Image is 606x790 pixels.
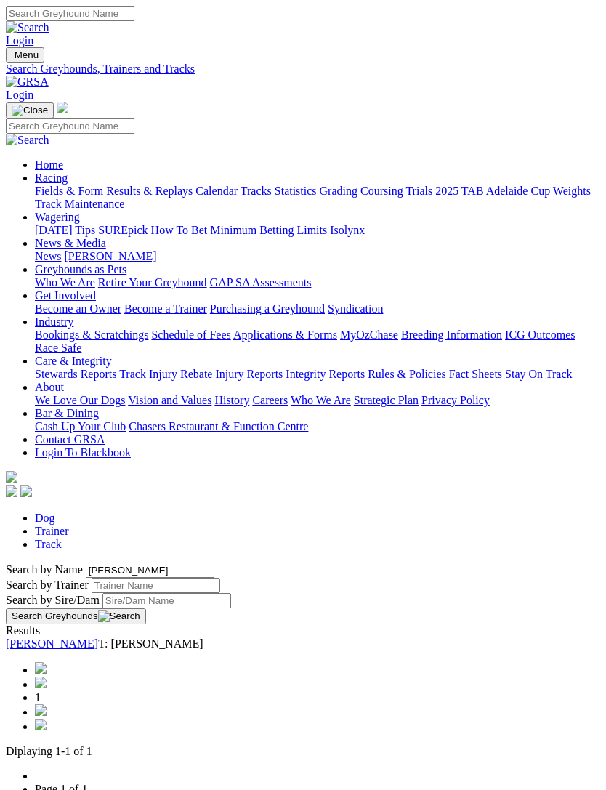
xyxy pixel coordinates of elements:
[98,224,148,236] a: SUREpick
[328,302,383,315] a: Syndication
[35,329,600,355] div: Industry
[6,579,89,591] label: Search by Trainer
[6,608,146,624] button: Search Greyhounds
[35,420,600,433] div: Bar & Dining
[86,563,214,578] input: Search by Greyhound name
[98,610,140,622] img: Search
[35,381,64,393] a: About
[6,745,600,758] p: Diplaying 1-1 of 1
[35,446,131,459] a: Login To Blackbook
[35,302,600,315] div: Get Involved
[35,211,80,223] a: Wagering
[35,704,47,716] img: chevron-right-pager-blue.svg
[449,368,502,380] a: Fact Sheets
[6,34,33,47] a: Login
[286,368,365,380] a: Integrity Reports
[35,394,125,406] a: We Love Our Dogs
[210,276,312,289] a: GAP SA Assessments
[35,158,63,171] a: Home
[35,250,61,262] a: News
[6,47,44,63] button: Toggle navigation
[35,276,95,289] a: Who We Are
[151,329,230,341] a: Schedule of Fees
[505,368,572,380] a: Stay On Track
[35,263,126,275] a: Greyhounds as Pets
[35,172,68,184] a: Racing
[35,224,600,237] div: Wagering
[215,368,283,380] a: Injury Reports
[210,302,325,315] a: Purchasing a Greyhound
[35,512,55,524] a: Dog
[354,394,419,406] a: Strategic Plan
[435,185,550,197] a: 2025 TAB Adelaide Cup
[505,329,575,341] a: ICG Outcomes
[35,677,47,688] img: chevron-left-pager-blue.svg
[35,538,62,550] a: Track
[12,105,48,116] img: Close
[35,407,99,419] a: Bar & Dining
[6,63,600,76] a: Search Greyhounds, Trainers and Tracks
[360,185,403,197] a: Coursing
[35,691,41,704] span: 1
[92,578,220,593] input: Search by Trainer name
[35,302,121,315] a: Become an Owner
[35,276,600,289] div: Greyhounds as Pets
[35,719,47,730] img: chevrons-right-pager-blue.svg
[401,329,502,341] a: Breeding Information
[6,563,83,576] label: Search by Name
[210,224,327,236] a: Minimum Betting Limits
[35,525,69,537] a: Trainer
[151,224,208,236] a: How To Bet
[35,315,73,328] a: Industry
[6,134,49,147] img: Search
[421,394,490,406] a: Privacy Policy
[6,471,17,483] img: logo-grsa-white.png
[35,289,96,302] a: Get Involved
[35,368,600,381] div: Care & Integrity
[6,594,100,606] label: Search by Sire/Dam
[214,394,249,406] a: History
[6,6,134,21] input: Search
[35,342,81,354] a: Race Safe
[35,224,95,236] a: [DATE] Tips
[35,237,106,249] a: News & Media
[340,329,398,341] a: MyOzChase
[405,185,432,197] a: Trials
[553,185,591,197] a: Weights
[106,185,193,197] a: Results & Replays
[35,420,126,432] a: Cash Up Your Club
[320,185,357,197] a: Grading
[35,662,47,674] img: chevrons-left-pager-blue.svg
[35,185,600,211] div: Racing
[330,224,365,236] a: Isolynx
[252,394,288,406] a: Careers
[35,394,600,407] div: About
[35,355,112,367] a: Care & Integrity
[15,49,39,60] span: Menu
[35,433,105,446] a: Contact GRSA
[35,329,148,341] a: Bookings & Scratchings
[6,102,54,118] button: Toggle navigation
[98,276,207,289] a: Retire Your Greyhound
[35,368,116,380] a: Stewards Reports
[20,485,32,497] img: twitter.svg
[119,368,212,380] a: Track Injury Rebate
[64,250,156,262] a: [PERSON_NAME]
[35,250,600,263] div: News & Media
[129,420,308,432] a: Chasers Restaurant & Function Centre
[35,185,103,197] a: Fields & Form
[368,368,446,380] a: Rules & Policies
[6,637,600,650] div: T: [PERSON_NAME]
[6,76,49,89] img: GRSA
[57,102,68,113] img: logo-grsa-white.png
[128,394,211,406] a: Vision and Values
[6,89,33,101] a: Login
[6,637,98,650] a: [PERSON_NAME]
[6,485,17,497] img: facebook.svg
[195,185,238,197] a: Calendar
[241,185,272,197] a: Tracks
[35,198,124,210] a: Track Maintenance
[124,302,207,315] a: Become a Trainer
[291,394,351,406] a: Who We Are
